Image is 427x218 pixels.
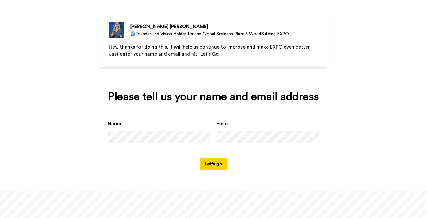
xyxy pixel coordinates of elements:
label: Email [217,120,229,127]
div: [PERSON_NAME] [PERSON_NAME] [130,23,289,30]
img: 🌍Founder and Vision Holder for the Global Business Plaza & WorldBuilding EXPO [109,22,124,38]
div: 🌍Founder and Vision Holder for the Global Business Plaza & WorldBuilding EXPO [130,31,289,37]
span: Hey, thanks for doing this. It will help us continue to improve and make EXPO even better. Just e... [109,45,313,56]
button: Let's go [200,158,227,170]
div: Please tell us your name and email address [108,91,319,103]
label: Name [108,120,121,127]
